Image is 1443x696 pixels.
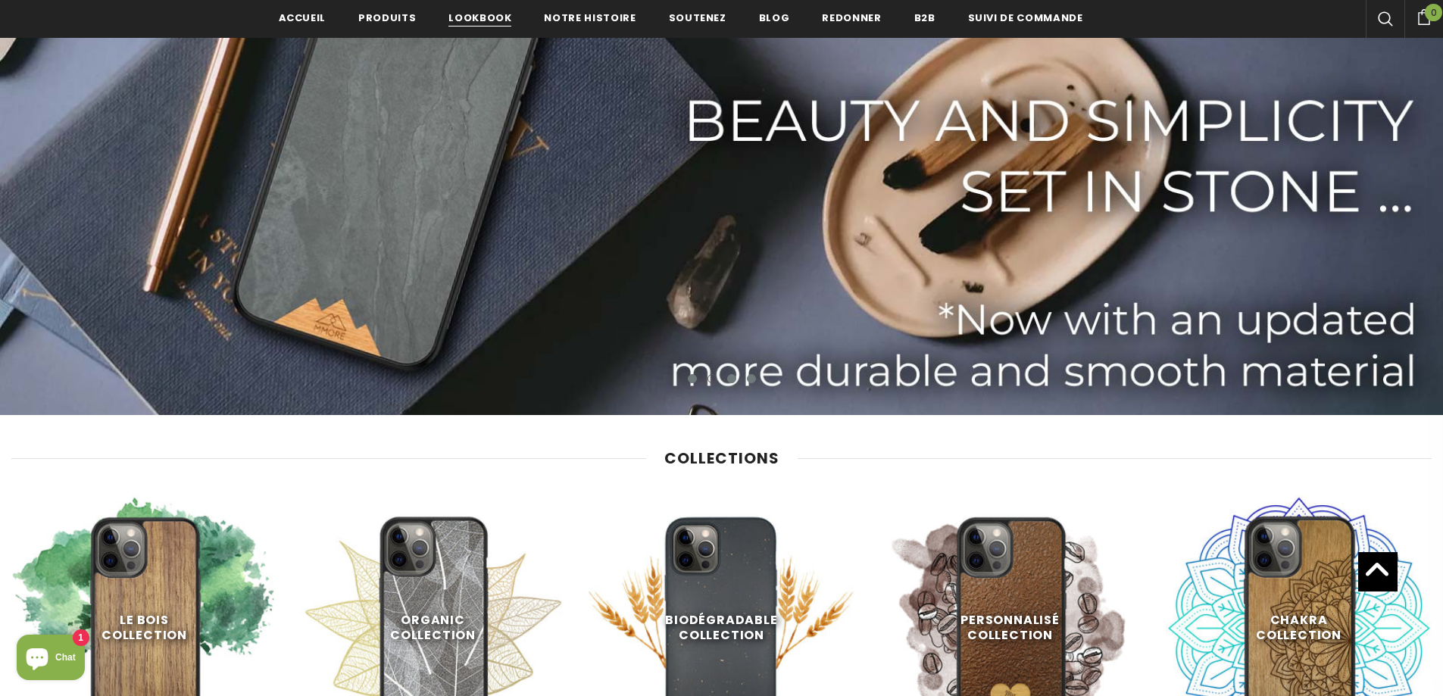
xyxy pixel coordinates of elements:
span: Redonner [822,11,881,25]
a: 0 [1404,7,1443,25]
button: 1 [688,374,697,383]
span: 0 [1425,4,1442,21]
button: 3 [727,374,736,383]
span: Produits [358,11,416,25]
span: Accueil [279,11,326,25]
span: Notre histoire [544,11,636,25]
span: B2B [914,11,935,25]
span: soutenez [669,11,726,25]
span: Collections [664,448,779,469]
span: Blog [759,11,790,25]
inbox-online-store-chat: Shopify online store chat [12,635,89,684]
button: 2 [707,374,717,383]
span: Lookbook [448,11,511,25]
button: 4 [747,374,756,383]
span: Suivi de commande [968,11,1083,25]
